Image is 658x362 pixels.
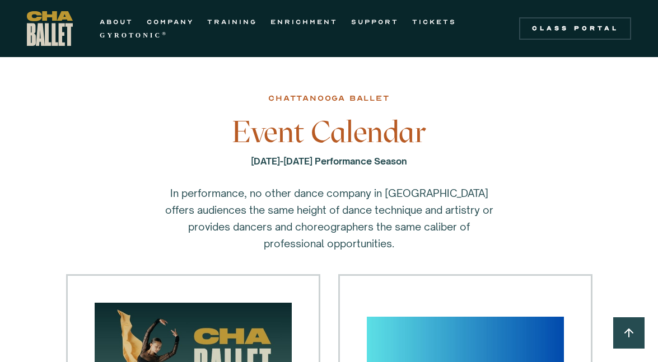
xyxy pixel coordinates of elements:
a: SUPPORT [351,15,399,29]
a: GYROTONIC® [100,29,168,42]
strong: GYROTONIC [100,31,162,39]
a: ENRICHMENT [270,15,338,29]
div: Class Portal [526,24,624,33]
a: ABOUT [100,15,133,29]
a: Class Portal [519,17,631,40]
a: TRAINING [207,15,257,29]
p: In performance, no other dance company in [GEOGRAPHIC_DATA] offers audiences the same height of d... [161,185,497,252]
div: chattanooga ballet [268,92,389,105]
a: home [27,11,73,46]
a: COMPANY [147,15,194,29]
h3: Event Calendar [147,115,511,149]
a: TICKETS [412,15,456,29]
strong: [DATE]-[DATE] Performance Season [251,156,407,167]
sup: ® [162,31,168,36]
